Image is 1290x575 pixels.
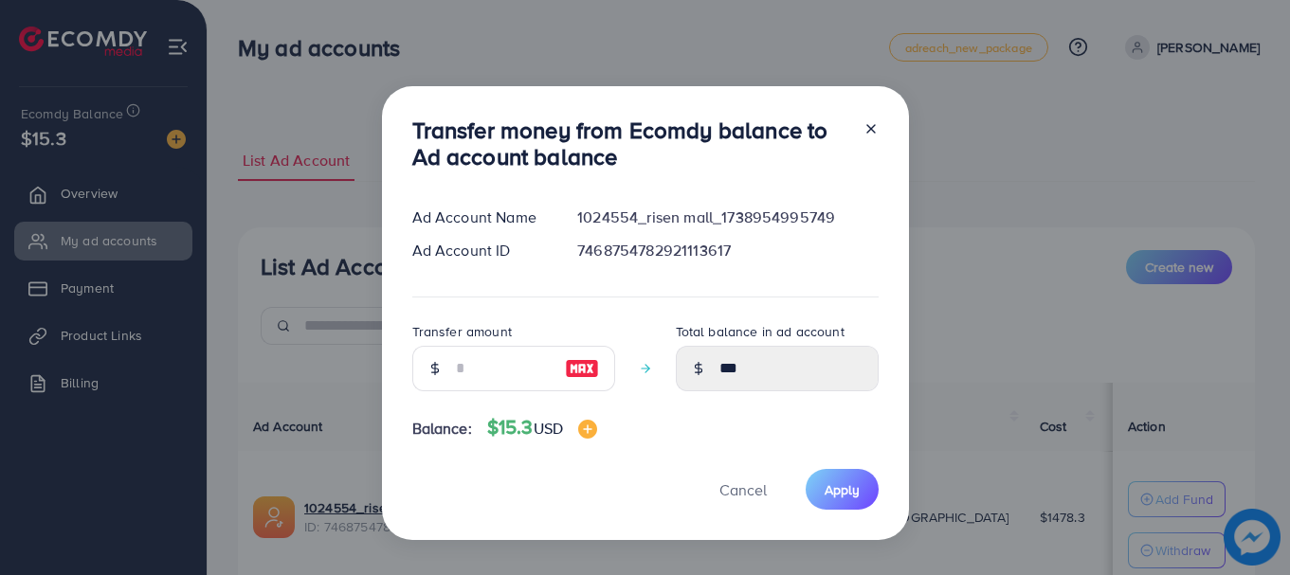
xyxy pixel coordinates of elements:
[806,469,879,510] button: Apply
[412,322,512,341] label: Transfer amount
[676,322,845,341] label: Total balance in ad account
[825,480,860,499] span: Apply
[412,418,472,440] span: Balance:
[397,207,563,228] div: Ad Account Name
[397,240,563,261] div: Ad Account ID
[534,418,563,439] span: USD
[487,416,597,440] h4: $15.3
[565,357,599,380] img: image
[562,240,893,261] div: 7468754782921113617
[719,479,767,500] span: Cancel
[412,117,848,171] h3: Transfer money from Ecomdy balance to Ad account balance
[696,469,790,510] button: Cancel
[562,207,893,228] div: 1024554_risen mall_1738954995749
[578,420,597,439] img: image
